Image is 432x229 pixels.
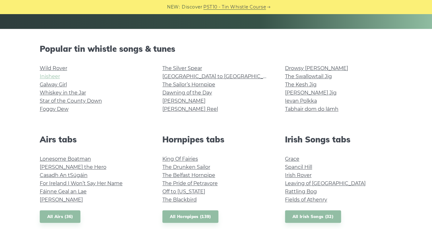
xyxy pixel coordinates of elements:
h2: Hornpipes tabs [162,135,270,144]
h2: Irish Songs tabs [285,135,393,144]
a: Whiskey in the Jar [40,90,86,96]
a: The Blackbird [162,197,197,203]
a: Galway Girl [40,82,67,88]
a: Leaving of [GEOGRAPHIC_DATA] [285,180,366,186]
a: [PERSON_NAME] [162,98,206,104]
a: Rattling Bog [285,189,317,194]
a: Fáinne Geal an Lae [40,189,87,194]
a: The Kesh Jig [285,82,317,88]
a: Fields of Athenry [285,197,327,203]
span: Discover [182,3,202,11]
a: Inisheer [40,73,60,79]
a: The Belfast Hornpipe [162,172,215,178]
a: Off to [US_STATE] [162,189,205,194]
a: All Airs (36) [40,210,81,223]
a: Foggy Dew [40,106,69,112]
a: King Of Fairies [162,156,198,162]
span: NEW: [167,3,180,11]
a: [PERSON_NAME] [40,197,83,203]
a: For Ireland I Won’t Say Her Name [40,180,123,186]
a: Wild Rover [40,65,67,71]
h2: Airs tabs [40,135,147,144]
a: Tabhair dom do lámh [285,106,338,112]
a: Drowsy [PERSON_NAME] [285,65,348,71]
a: Dawning of the Day [162,90,212,96]
a: [GEOGRAPHIC_DATA] to [GEOGRAPHIC_DATA] [162,73,278,79]
a: [PERSON_NAME] the Hero [40,164,106,170]
a: Casadh An tSúgáin [40,172,88,178]
a: Ievan Polkka [285,98,317,104]
a: [PERSON_NAME] Jig [285,90,337,96]
a: The Drunken Sailor [162,164,210,170]
a: The Silver Spear [162,65,202,71]
a: Lonesome Boatman [40,156,91,162]
h2: Popular tin whistle songs & tunes [40,44,393,54]
a: Spancil Hill [285,164,312,170]
a: Grace [285,156,299,162]
a: Star of the County Down [40,98,102,104]
a: All Irish Songs (32) [285,210,341,223]
a: The Sailor’s Hornpipe [162,82,215,88]
a: Irish Rover [285,172,312,178]
a: PST10 - Tin Whistle Course [203,3,266,11]
a: The Pride of Petravore [162,180,218,186]
a: The Swallowtail Jig [285,73,332,79]
a: All Hornpipes (139) [162,210,219,223]
a: [PERSON_NAME] Reel [162,106,218,112]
